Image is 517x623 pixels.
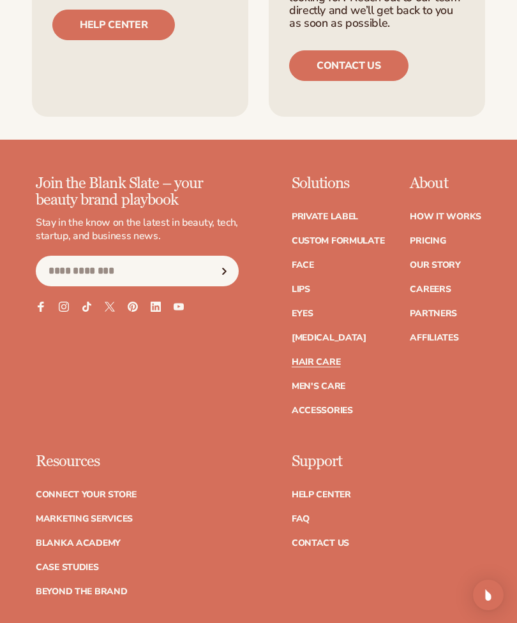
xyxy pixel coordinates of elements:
a: FAQ [292,515,310,524]
a: Custom formulate [292,237,385,246]
a: Help Center [292,490,351,499]
a: Blanka Academy [36,539,121,548]
div: Open Intercom Messenger [473,580,504,610]
a: Men's Care [292,382,345,391]
a: Private label [292,212,358,221]
a: Hair Care [292,358,340,367]
a: Help center [52,10,175,40]
p: About [410,175,481,192]
p: Support [292,453,385,470]
a: Contact us [289,50,408,81]
a: Careers [410,285,451,294]
a: Marketing services [36,515,133,524]
p: Join the Blank Slate – your beauty brand playbook [36,175,239,209]
a: Face [292,261,314,270]
a: Pricing [410,237,446,246]
a: Partners [410,309,457,318]
a: Connect your store [36,490,137,499]
a: Eyes [292,309,313,318]
a: Case Studies [36,563,99,572]
button: Subscribe [210,256,238,286]
p: Stay in the know on the latest in beauty, tech, startup, and business news. [36,216,239,243]
p: Solutions [292,175,385,192]
a: How It Works [410,212,481,221]
a: Lips [292,285,310,294]
a: Our Story [410,261,460,270]
a: Contact Us [292,539,349,548]
p: Resources [36,453,266,470]
a: [MEDICAL_DATA] [292,333,366,342]
a: Accessories [292,406,353,415]
a: Affiliates [410,333,458,342]
a: Beyond the brand [36,587,128,596]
